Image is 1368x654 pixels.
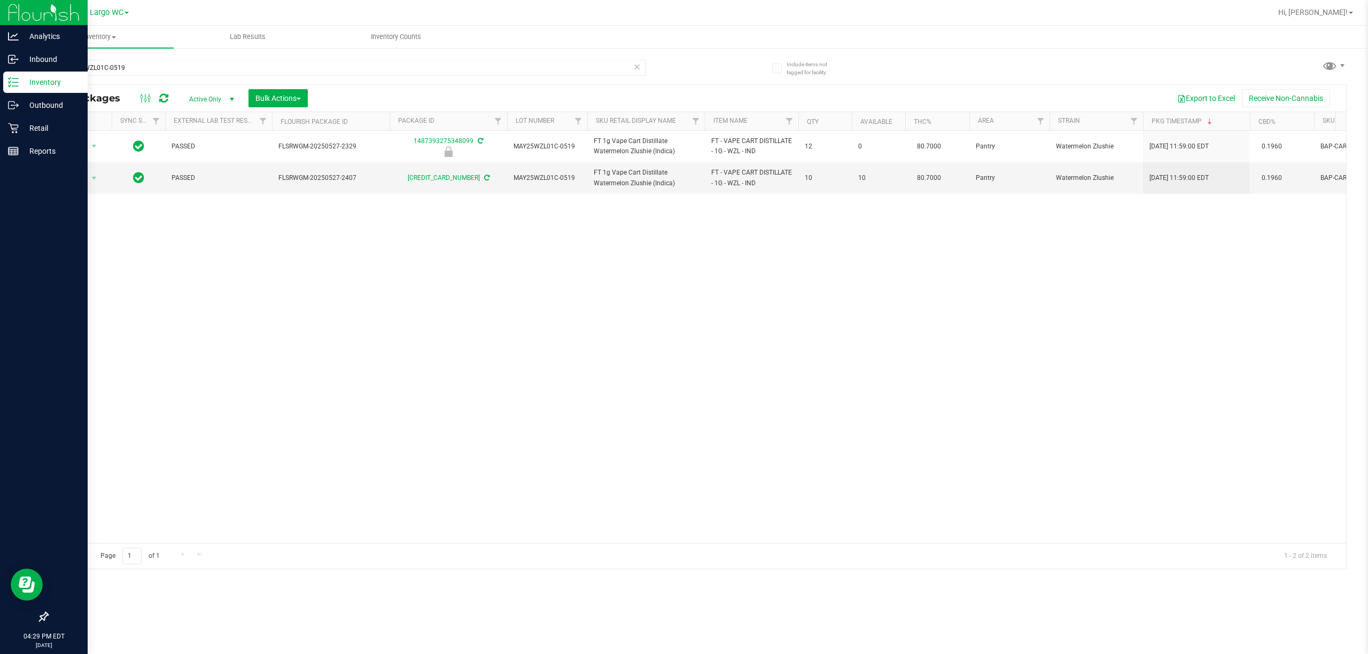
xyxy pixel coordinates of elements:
div: Newly Received [388,146,509,157]
a: Inventory Counts [322,26,470,48]
a: CBD% [1258,118,1276,125]
span: Page of 1 [91,548,168,564]
span: Inventory Counts [356,32,436,42]
span: Pantry [976,173,1043,183]
span: FT - VAPE CART DISTILLATE - 1G - WZL - IND [711,136,792,156]
a: Filter [570,112,587,130]
span: 12 [805,141,845,152]
a: Strain [1058,117,1080,124]
p: Retail [19,122,83,135]
span: Inventory [26,32,174,42]
span: 10 [858,173,899,183]
span: [DATE] 11:59:00 EDT [1149,173,1209,183]
a: Filter [1032,112,1050,130]
span: select [88,171,101,186]
a: Filter [1125,112,1143,130]
a: Sku Retail Display Name [596,117,676,124]
span: FLSRWGM-20250527-2329 [278,141,383,152]
a: Package ID [398,117,434,124]
span: 0.1960 [1256,170,1287,186]
span: FLSRWGM-20250527-2407 [278,173,383,183]
inline-svg: Inbound [8,54,19,65]
p: Reports [19,145,83,157]
a: Filter [781,112,798,130]
span: 0.1960 [1256,139,1287,154]
span: Lab Results [215,32,280,42]
inline-svg: Analytics [8,31,19,42]
span: PASSED [172,141,266,152]
p: Inventory [19,76,83,89]
inline-svg: Reports [8,146,19,156]
p: Analytics [19,30,83,43]
span: Sync from Compliance System [483,174,489,182]
a: Lab Results [174,26,322,48]
span: MAY25WZL01C-0519 [514,141,581,152]
iframe: Resource center [11,569,43,601]
a: Filter [254,112,272,130]
a: Qty [807,118,819,125]
a: SKU [1323,117,1335,124]
p: [DATE] [5,641,83,649]
span: 80.7000 [912,170,946,186]
a: THC% [914,118,931,125]
a: Filter [687,112,705,130]
span: Include items not tagged for facility [787,60,840,76]
a: 1487393275348099 [414,137,473,145]
a: External Lab Test Result [174,117,258,124]
span: Sync from Compliance System [476,137,483,145]
span: FT 1g Vape Cart Distillate Watermelon Zlushie (Indica) [594,168,698,188]
a: Inventory [26,26,174,48]
a: Item Name [713,117,748,124]
span: Pantry [976,141,1043,152]
span: Watermelon Zlushie [1056,173,1137,183]
inline-svg: Outbound [8,100,19,111]
a: Flourish Package ID [281,118,348,125]
button: Bulk Actions [248,89,308,107]
span: FT - VAPE CART DISTILLATE - 1G - WZL - IND [711,168,792,188]
p: Outbound [19,99,83,112]
a: Filter [147,112,165,130]
span: Largo WC [90,8,123,17]
span: MAY25WZL01C-0519 [514,173,581,183]
span: All Packages [56,92,131,104]
a: Available [860,118,892,125]
span: select [88,139,101,154]
input: Search Package ID, Item Name, SKU, Lot or Part Number... [47,60,646,76]
a: Sync Status [120,117,161,124]
p: 04:29 PM EDT [5,632,83,641]
button: Export to Excel [1170,89,1242,107]
span: FT 1g Vape Cart Distillate Watermelon Zlushie (Indica) [594,136,698,156]
span: Watermelon Zlushie [1056,141,1137,152]
span: Bulk Actions [255,94,301,103]
inline-svg: Inventory [8,77,19,88]
a: Filter [489,112,507,130]
a: Pkg Timestamp [1152,117,1214,125]
p: Inbound [19,53,83,66]
span: Hi, [PERSON_NAME]! [1278,8,1348,17]
span: Clear [633,60,641,74]
inline-svg: Retail [8,123,19,133]
span: In Sync [133,170,144,185]
a: Lot Number [516,117,554,124]
span: In Sync [133,139,144,154]
span: PASSED [172,173,266,183]
a: Area [978,117,994,124]
span: 1 - 2 of 2 items [1276,548,1335,564]
a: [CREDIT_CARD_NUMBER] [408,174,480,182]
span: [DATE] 11:59:00 EDT [1149,141,1209,152]
span: 80.7000 [912,139,946,154]
button: Receive Non-Cannabis [1242,89,1330,107]
input: 1 [122,548,142,564]
span: 10 [805,173,845,183]
span: 0 [858,141,899,152]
